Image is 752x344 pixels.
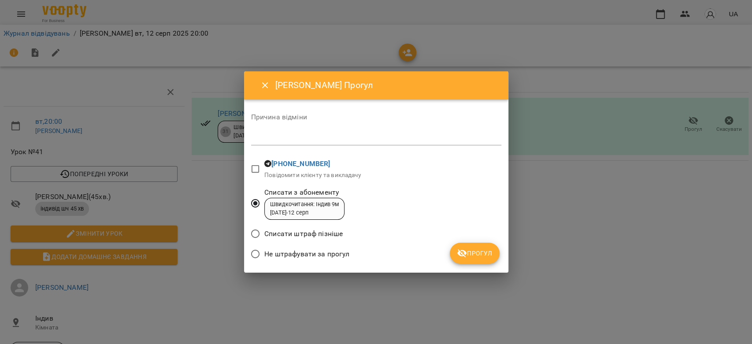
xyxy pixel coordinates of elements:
[271,159,330,168] a: [PHONE_NUMBER]
[264,229,343,239] span: Списати штраф пізніше
[270,200,339,217] div: Швидкочитання: Індив 9м [DATE] - 12 серп
[251,114,501,121] label: Причина відміни
[275,78,497,92] h6: [PERSON_NAME] Прогул
[457,248,493,259] span: Прогул
[255,75,276,96] button: Close
[450,243,500,264] button: Прогул
[264,249,349,259] span: Не штрафувати за прогул
[264,187,345,198] span: Списати з абонементу
[264,171,361,180] p: Повідомити клієнту та викладачу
